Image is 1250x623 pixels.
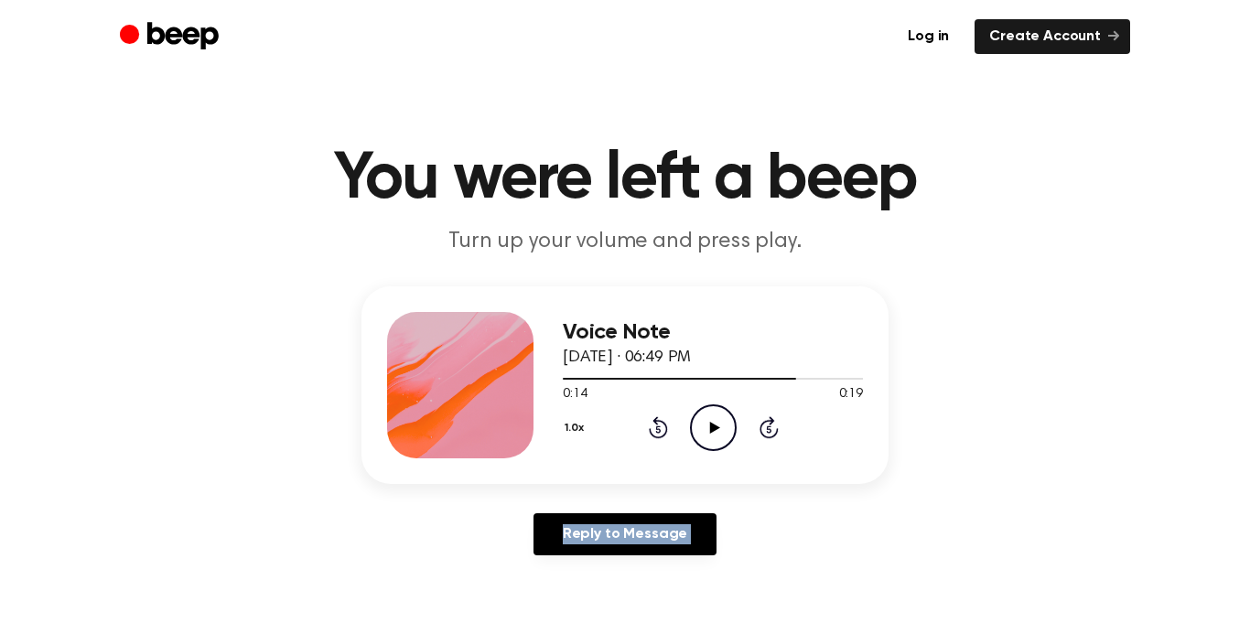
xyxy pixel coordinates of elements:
span: 0:14 [563,385,587,404]
h3: Voice Note [563,320,863,345]
a: Create Account [975,19,1130,54]
a: Reply to Message [533,513,717,555]
button: 1.0x [563,413,591,444]
span: [DATE] · 06:49 PM [563,349,691,366]
span: 0:19 [839,385,863,404]
a: Log in [893,19,964,54]
p: Turn up your volume and press play. [274,227,976,257]
h1: You were left a beep [156,146,1094,212]
a: Beep [120,19,223,55]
